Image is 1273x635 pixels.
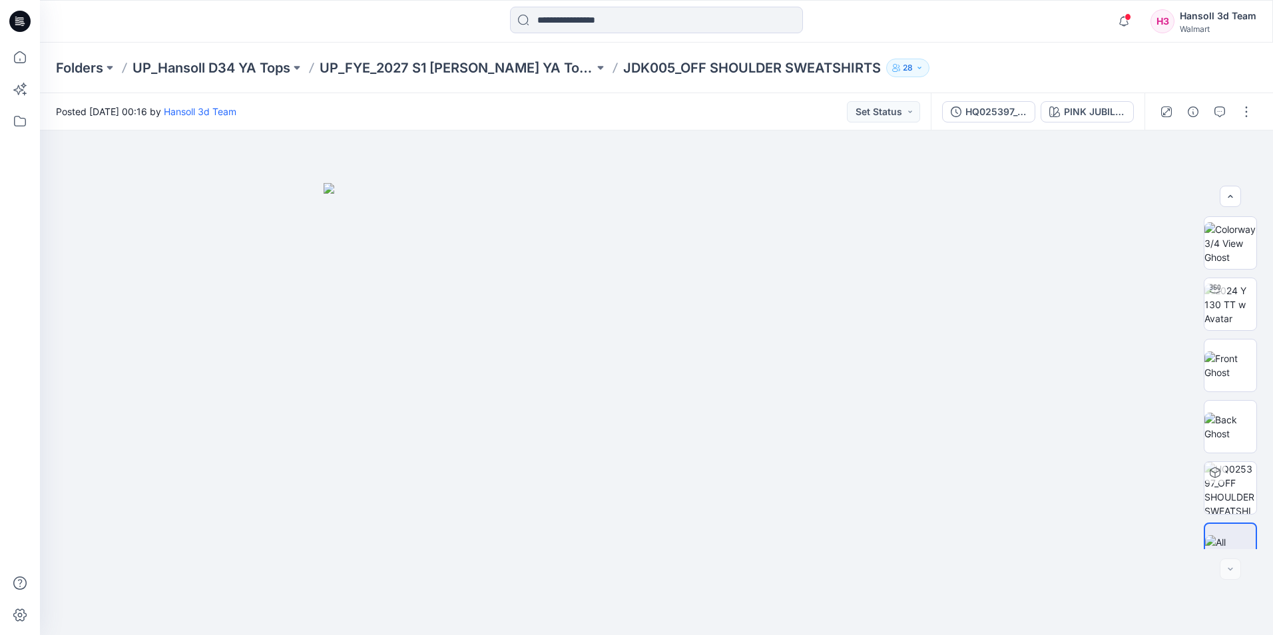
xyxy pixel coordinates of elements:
a: Hansoll 3d Team [164,106,236,117]
button: HQ025397_OFF SHOULDER SWEATSHIRT [942,101,1035,122]
a: Folders [56,59,103,77]
button: PINK JUBILEE [1041,101,1134,122]
img: HQ025397_OFF SHOULDER SWEATSHIRT PINK JUBILEE [1204,462,1256,514]
div: PINK JUBILEE [1064,105,1125,119]
div: Hansoll 3d Team [1180,8,1256,24]
img: eyJhbGciOiJIUzI1NiIsImtpZCI6IjAiLCJzbHQiOiJzZXMiLCJ0eXAiOiJKV1QifQ.eyJkYXRhIjp7InR5cGUiOiJzdG9yYW... [324,183,989,635]
button: 28 [886,59,929,77]
div: Walmart [1180,24,1256,34]
img: Front Ghost [1204,351,1256,379]
a: UP_Hansoll D34 YA Tops [132,59,290,77]
img: Back Ghost [1204,413,1256,441]
div: HQ025397_OFF SHOULDER SWEATSHIRT [965,105,1027,119]
img: 2024 Y 130 TT w Avatar [1204,284,1256,325]
p: 28 [903,61,913,75]
img: Colorway 3/4 View Ghost [1204,222,1256,264]
button: Details [1182,101,1204,122]
a: UP_FYE_2027 S1 [PERSON_NAME] YA Tops and Dresses [320,59,594,77]
img: All colorways [1205,535,1256,563]
span: Posted [DATE] 00:16 by [56,105,236,118]
p: JDK005_OFF SHOULDER SWEATSHIRTS [623,59,881,77]
div: H3 [1150,9,1174,33]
